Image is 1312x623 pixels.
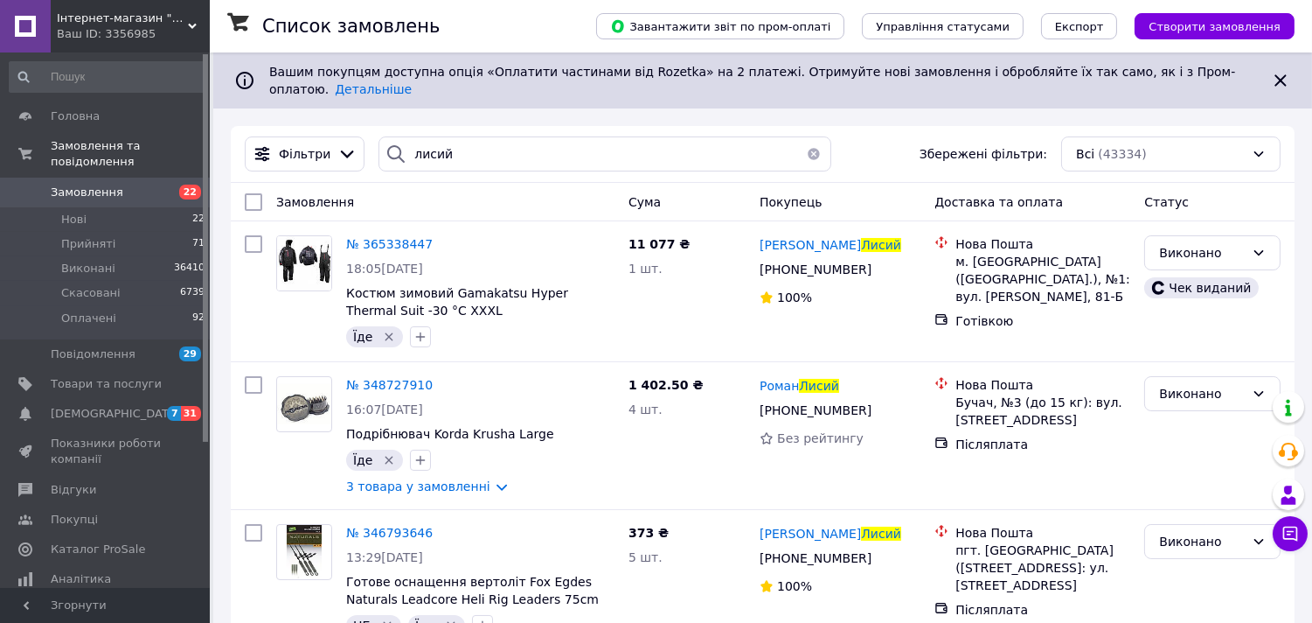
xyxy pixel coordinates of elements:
a: Фото товару [276,376,332,432]
div: пгт. [GEOGRAPHIC_DATA] ([STREET_ADDRESS]: ул. [STREET_ADDRESS] [955,542,1130,594]
button: Експорт [1041,13,1118,39]
span: Покупці [51,512,98,528]
div: [PHONE_NUMBER] [756,546,875,570]
span: Лисий [799,379,839,393]
span: 4 шт. [628,402,663,416]
span: [PERSON_NAME] [760,238,861,252]
span: 18:05[DATE] [346,262,423,276]
span: Аналітика [51,571,111,587]
a: Костюм зимовий Gamakatsu Hyper Thermal Suit -30 °C XXXL [346,286,568,318]
div: [PHONE_NUMBER] [756,398,875,423]
svg: Видалити мітку [382,330,396,344]
span: Головна [51,108,100,124]
span: (43334) [1098,147,1146,161]
button: Створити замовлення [1135,13,1295,39]
a: Фото товару [276,524,332,580]
span: Подрібнювач Korda Krusha Large [346,427,554,441]
span: Вашим покупцям доступна опція «Оплатити частинами від Rozetka» на 2 платежі. Отримуйте нові замов... [269,65,1235,96]
span: Покупець [760,195,822,209]
div: Післяплата [955,601,1130,619]
div: Післяплата [955,436,1130,453]
span: Статус [1144,195,1189,209]
a: № 365338447 [346,237,433,251]
span: Показники роботи компанії [51,436,162,467]
span: Фільтри [279,145,330,163]
span: Прийняті [61,236,115,252]
span: Інтернет-магазин "Carp-Shop" [57,10,188,26]
span: Доставка та оплата [934,195,1063,209]
div: Нова Пошта [955,235,1130,253]
button: Чат з покупцем [1273,516,1308,551]
span: [PERSON_NAME] [760,527,861,541]
span: Збережені фільтри: [920,145,1047,163]
a: № 346793646 [346,526,433,540]
span: 31 [181,406,201,421]
span: Лисий [861,527,901,541]
span: 13:29[DATE] [346,550,423,564]
span: [DEMOGRAPHIC_DATA] [51,406,180,422]
span: 1 402.50 ₴ [628,378,704,392]
h1: Список замовлень [262,16,440,37]
a: Детальніше [335,82,412,96]
div: Нова Пошта [955,524,1130,542]
span: Створити замовлення [1149,20,1281,33]
span: 7 [167,406,181,421]
span: 11 077 ₴ [628,237,691,251]
a: РоманЛисий [760,377,839,395]
div: Готівкою [955,312,1130,330]
div: Виконано [1159,532,1245,551]
img: Фото товару [287,525,321,579]
span: 373 ₴ [628,526,669,540]
span: Замовлення [276,195,354,209]
span: 100% [777,579,812,593]
input: Пошук за номером замовлення, ПІБ покупця, номером телефону, Email, номером накладної [378,136,831,171]
div: Бучач, №3 (до 15 кг): вул. [STREET_ADDRESS] [955,394,1130,429]
span: Повідомлення [51,346,135,362]
div: Виконано [1159,384,1245,403]
span: Лисий [861,238,901,252]
div: Ваш ID: 3356985 [57,26,210,42]
span: Всі [1076,145,1094,163]
div: Нова Пошта [955,376,1130,394]
span: 1 шт. [628,262,663,276]
span: 100% [777,290,812,304]
span: 16:07[DATE] [346,402,423,416]
span: 6739 [180,285,205,301]
a: № 348727910 [346,378,433,392]
span: Замовлення [51,185,123,200]
span: Завантажити звіт по пром-оплаті [610,18,830,34]
div: Чек виданий [1144,277,1258,298]
span: Без рейтингу [777,431,864,445]
span: Замовлення та повідомлення [51,138,210,170]
button: Завантажити звіт по пром-оплаті [596,13,844,39]
span: Виконані [61,261,115,276]
button: Управління статусами [862,13,1024,39]
span: 71 [192,236,205,252]
img: Фото товару [277,384,331,425]
a: 3 товара у замовленні [346,479,490,493]
a: Фото товару [276,235,332,291]
span: 36410 [174,261,205,276]
a: [PERSON_NAME]Лисий [760,236,901,254]
img: Фото товару [277,236,331,290]
span: Їде [353,453,372,467]
div: [PHONE_NUMBER] [756,257,875,282]
span: 92 [192,311,205,326]
div: Виконано [1159,243,1245,262]
button: Очистить [796,136,831,171]
span: Товари та послуги [51,376,162,392]
span: Їде [353,330,372,344]
span: 29 [179,346,201,361]
span: Управління статусами [876,20,1010,33]
span: Оплачені [61,311,116,326]
span: Відгуки [51,482,96,498]
span: Нові [61,212,87,227]
span: Роман [760,379,799,393]
span: Скасовані [61,285,121,301]
span: Каталог ProSale [51,542,145,557]
a: [PERSON_NAME]Лисий [760,525,901,542]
